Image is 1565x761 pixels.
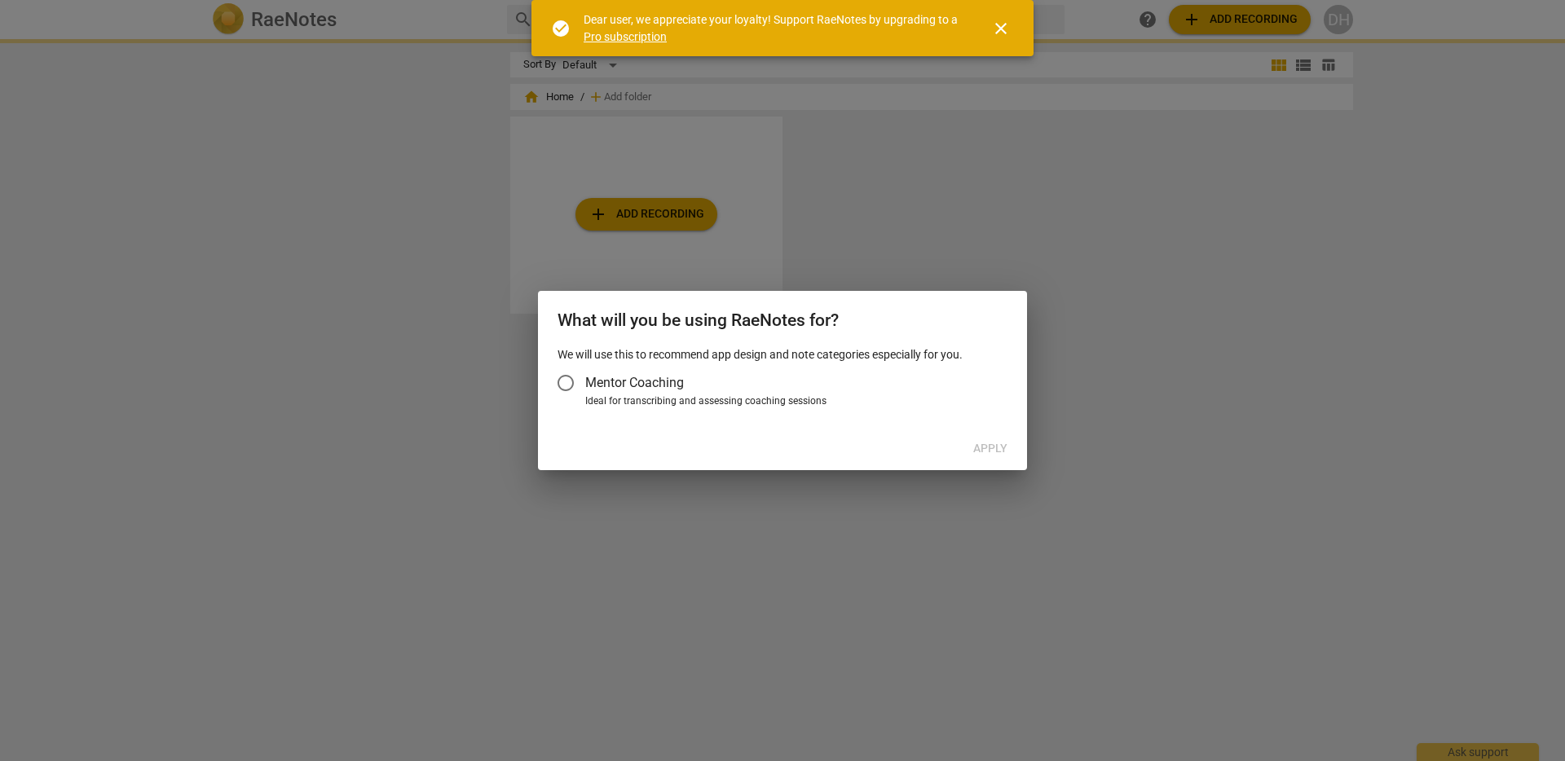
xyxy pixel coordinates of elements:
[558,346,1007,363] p: We will use this to recommend app design and note categories especially for you.
[585,394,1003,409] div: Ideal for transcribing and assessing coaching sessions
[981,9,1021,48] button: Close
[584,11,962,45] div: Dear user, we appreciate your loyalty! Support RaeNotes by upgrading to a
[558,363,1007,409] div: Account type
[558,310,1007,331] h2: What will you be using RaeNotes for?
[551,19,571,38] span: check_circle
[585,373,684,392] span: Mentor Coaching
[584,30,667,43] a: Pro subscription
[991,19,1011,38] span: close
